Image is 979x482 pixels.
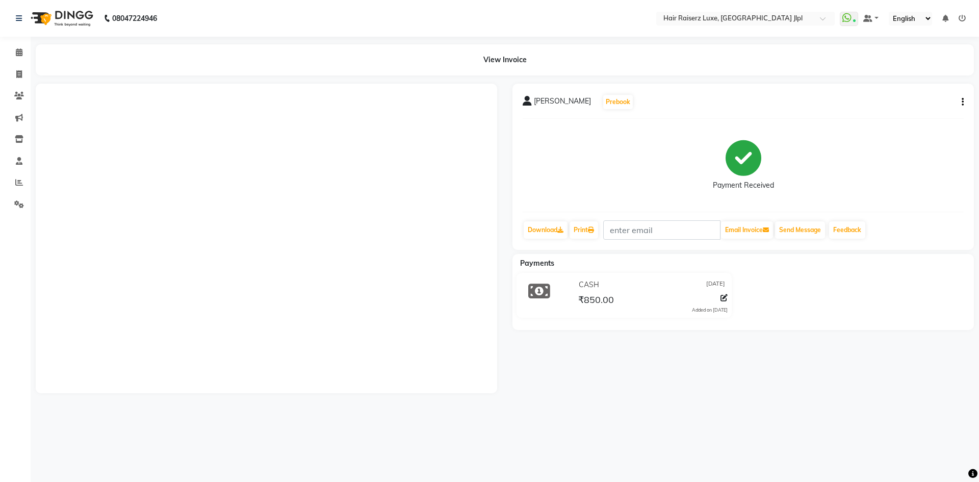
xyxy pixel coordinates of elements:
a: Download [524,221,568,239]
span: [DATE] [706,280,725,290]
img: logo [26,4,96,33]
b: 08047224946 [112,4,157,33]
div: View Invoice [36,44,974,75]
div: Added on [DATE] [692,307,728,314]
button: Email Invoice [721,221,773,239]
div: Payment Received [713,180,774,191]
span: Payments [520,259,554,268]
span: CASH [579,280,599,290]
span: [PERSON_NAME] [534,96,591,110]
input: enter email [603,220,720,240]
button: Prebook [603,95,633,109]
a: Print [570,221,598,239]
a: Feedback [829,221,865,239]
button: Send Message [775,221,825,239]
span: ₹850.00 [578,294,614,308]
